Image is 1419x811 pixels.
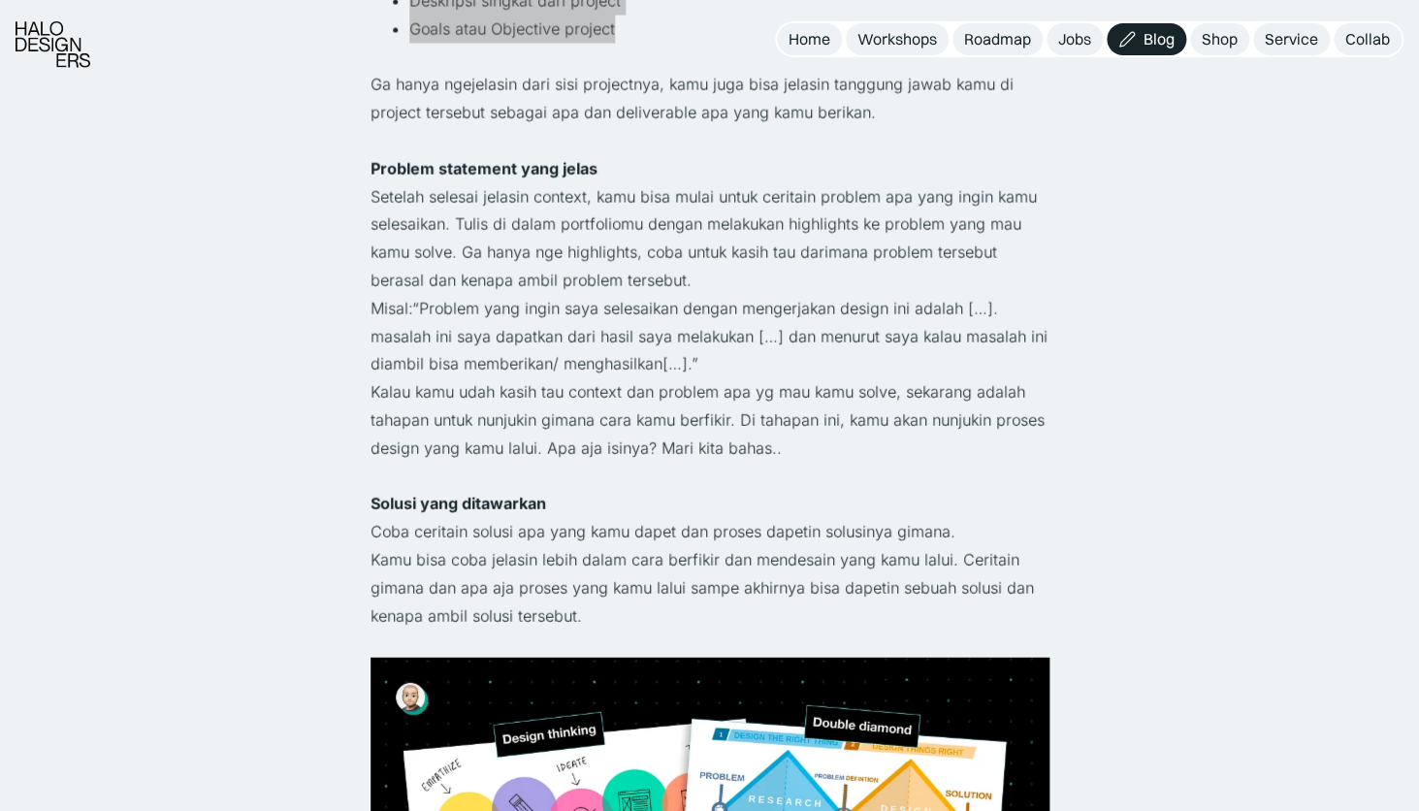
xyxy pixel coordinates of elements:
[371,378,1049,462] p: Kalau kamu udah kasih tau context dan problem apa yg mau kamu solve, sekarang adalah tahapan untu...
[371,463,1049,491] p: ‍
[371,183,1049,295] p: Setelah selesai jelasin context, kamu bisa mulai untuk ceritain problem apa yang ingin kamu seles...
[846,23,949,55] a: Workshops
[371,295,1049,378] p: Misal:“Problem yang ingin saya selesaikan dengan mengerjakan design ini adalah […]. masalah ini s...
[952,23,1043,55] a: Roadmap
[371,630,1049,658] p: ‍
[371,44,1049,72] p: ‍
[1334,23,1402,55] a: Collab
[371,127,1049,155] p: ‍
[1107,23,1186,55] a: Blog
[371,494,546,513] strong: Solusi yang ditawarkan
[1144,29,1175,49] div: Blog
[1202,29,1238,49] div: Shop
[1253,23,1330,55] a: Service
[789,29,830,49] div: Home
[371,159,597,178] strong: Problem statement yang jelas
[371,518,1049,546] p: Coba ceritain solusi apa yang kamu dapet dan proses dapetin solusinya gimana.
[1058,29,1091,49] div: Jobs
[371,71,1049,127] p: Ga hanya ngejelasin dari sisi projectnya, kamu juga bisa jelasin tanggung jawab kamu di project t...
[964,29,1031,49] div: Roadmap
[1190,23,1249,55] a: Shop
[1345,29,1390,49] div: Collab
[857,29,937,49] div: Workshops
[1047,23,1103,55] a: Jobs
[1265,29,1318,49] div: Service
[371,546,1049,630] p: Kamu bisa coba jelasin lebih dalam cara berfikir dan mendesain yang kamu lalui. Ceritain gimana d...
[777,23,842,55] a: Home
[409,16,1049,44] li: Goals atau Objective project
